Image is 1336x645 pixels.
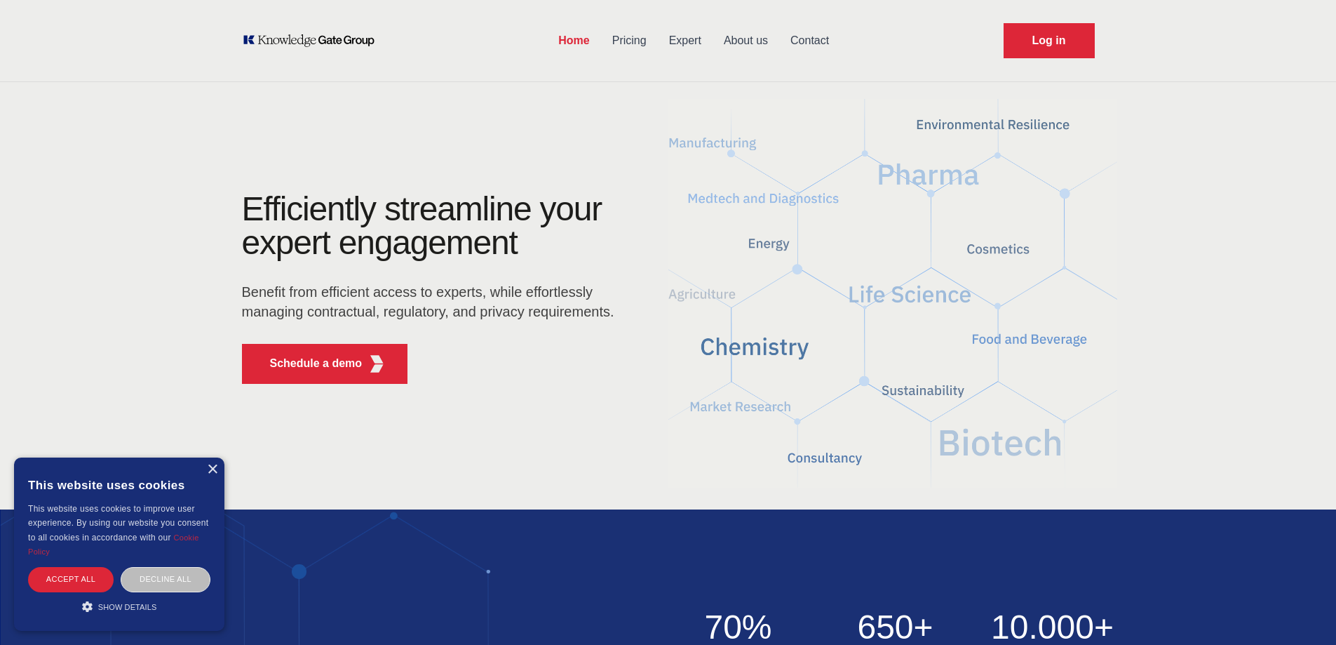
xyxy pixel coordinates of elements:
[367,355,385,373] img: KGG Fifth Element RED
[658,22,713,59] a: Expert
[601,22,658,59] a: Pricing
[207,465,217,475] div: Close
[983,611,1123,644] h2: 10.000+
[668,91,1117,496] img: KGG Fifth Element RED
[1004,23,1095,58] a: Request Demo
[28,468,210,502] div: This website uses cookies
[270,355,363,372] p: Schedule a demo
[547,22,600,59] a: Home
[242,344,408,384] button: Schedule a demoKGG Fifth Element RED
[713,22,779,59] a: About us
[779,22,840,59] a: Contact
[121,567,210,592] div: Decline all
[242,34,384,48] a: KOL Knowledge Platform: Talk to Key External Experts (KEE)
[28,567,114,592] div: Accept all
[28,533,199,556] a: Cookie Policy
[1266,578,1336,645] iframe: Chat Widget
[242,190,602,261] h1: Efficiently streamline your expert engagement
[98,603,157,611] span: Show details
[668,611,809,644] h2: 70%
[242,282,623,321] p: Benefit from efficient access to experts, while effortlessly managing contractual, regulatory, an...
[825,611,966,644] h2: 650+
[28,504,208,543] span: This website uses cookies to improve user experience. By using our website you consent to all coo...
[28,599,210,613] div: Show details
